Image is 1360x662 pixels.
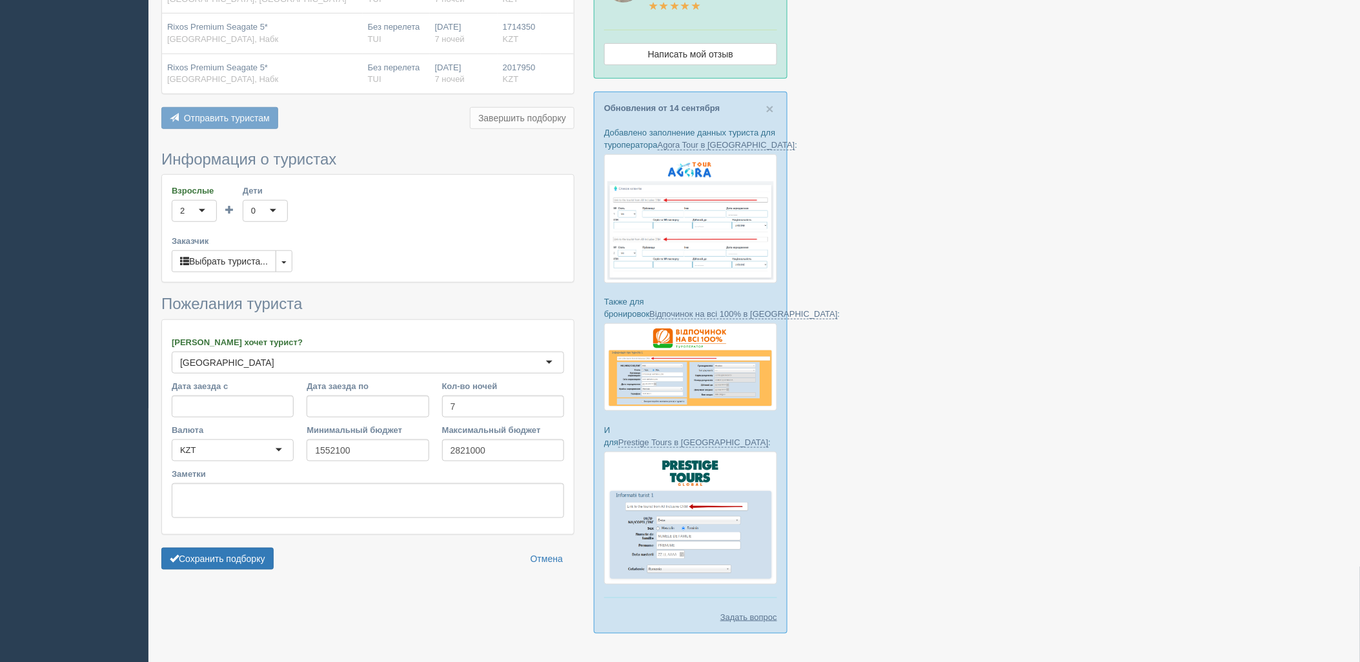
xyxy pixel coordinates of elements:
[180,444,196,457] div: KZT
[604,154,777,283] img: agora-tour-%D1%84%D0%BE%D1%80%D0%BC%D0%B0-%D0%B1%D1%80%D0%BE%D0%BD%D1%8E%D0%B2%D0%B0%D0%BD%D0%BD%...
[184,113,270,123] span: Отправить туристам
[503,22,536,32] span: 1714350
[503,74,519,84] span: KZT
[435,62,492,86] div: [DATE]
[442,424,564,436] label: Максимальный бюджет
[470,107,574,129] button: Завершить подборку
[172,380,294,392] label: Дата заезда с
[167,34,278,44] span: [GEOGRAPHIC_DATA], Набк
[720,611,777,623] a: Задать вопрос
[766,101,774,116] span: ×
[604,323,777,411] img: otdihnavse100--%D1%84%D0%BE%D1%80%D0%BC%D0%B0-%D0%B1%D1%80%D0%BE%D0%BD%D0%B8%D1%80%D0%BE%D0%B2%D0...
[658,140,795,150] a: Agora Tour в [GEOGRAPHIC_DATA]
[307,424,429,436] label: Минимальный бюджет
[522,548,571,570] a: Отмена
[503,34,519,44] span: KZT
[368,62,425,86] div: Без перелета
[180,205,185,217] div: 2
[172,235,564,247] label: Заказчик
[251,205,256,217] div: 0
[172,185,217,197] label: Взрослые
[243,185,288,197] label: Дети
[161,151,574,168] h3: Информация о туристах
[180,356,274,369] div: [GEOGRAPHIC_DATA]
[649,309,837,319] a: Відпочинок на всі 100% в [GEOGRAPHIC_DATA]
[368,34,381,44] span: TUI
[161,295,302,312] span: Пожелания туриста
[172,250,276,272] button: Выбрать туриста...
[604,126,777,151] p: Добавлено заполнение данных туриста для туроператора :
[161,107,278,129] button: Отправить туристам
[604,43,777,65] a: Написать мой отзыв
[503,63,536,72] span: 2017950
[435,34,465,44] span: 7 ночей
[167,22,268,32] span: Rixos Premium Seagate 5*
[604,103,720,113] a: Обновления от 14 сентября
[167,74,278,84] span: [GEOGRAPHIC_DATA], Набк
[618,437,768,448] a: Prestige Tours в [GEOGRAPHIC_DATA]
[604,424,777,448] p: И для :
[442,380,564,392] label: Кол-во ночей
[307,380,429,392] label: Дата заезда по
[435,21,492,45] div: [DATE]
[442,396,564,417] input: 7-10 или 7,10,14
[172,336,564,348] label: [PERSON_NAME] хочет турист?
[604,296,777,320] p: Также для бронировок :
[604,452,777,585] img: prestige-tours-booking-form-crm-for-travel-agents.png
[161,548,274,570] button: Сохранить подборку
[368,21,425,45] div: Без перелета
[766,102,774,115] button: Close
[435,74,465,84] span: 7 ночей
[172,468,564,480] label: Заметки
[172,424,294,436] label: Валюта
[368,74,381,84] span: TUI
[167,63,268,72] span: Rixos Premium Seagate 5*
